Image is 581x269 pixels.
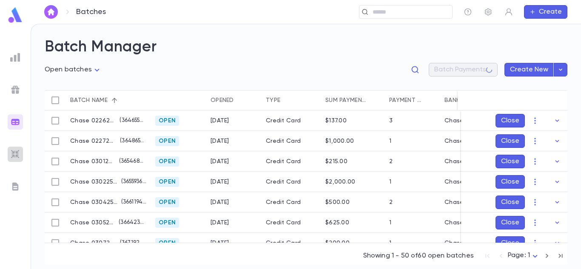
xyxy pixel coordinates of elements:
[422,93,436,107] button: Sort
[389,90,422,110] div: Payment qty
[444,240,464,246] div: Chase
[10,149,20,159] img: imports_grey.530a8a0e642e233f2baf0ef88e8c9fcb.svg
[7,7,24,23] img: logo
[325,219,349,226] div: $625.00
[45,38,567,57] h2: Batch Manager
[70,219,115,226] p: Chase 030525 a
[116,116,147,125] p: ( 36465543 )
[440,90,500,110] div: Bank
[325,178,356,185] div: $2,000.00
[262,90,321,110] div: Type
[262,233,321,253] div: Credit Card
[70,138,117,144] p: Chase 022725 a
[10,85,20,95] img: campaigns_grey.99e729a5f7ee94e3726e6486bddda8f1.svg
[211,240,229,246] div: 3/7/2025
[155,158,179,165] span: Open
[325,158,347,165] div: $215.00
[508,249,540,262] div: Page: 1
[325,199,350,206] div: $500.00
[10,52,20,62] img: reports_grey.c525e4749d1bce6a11f5fe2a8de1b229.svg
[496,155,525,168] button: Close
[325,240,350,246] div: $200.00
[10,117,20,127] img: batches_gradient.0a22e14384a92aa4cd678275c0c39cc4.svg
[76,7,106,17] p: Batches
[389,138,391,144] div: 1
[262,192,321,212] div: Credit Card
[496,216,525,229] button: Close
[262,131,321,151] div: Credit Card
[66,90,151,110] div: Batch name
[10,181,20,192] img: letters_grey.7941b92b52307dd3b8a917253454ce1c.svg
[389,178,391,185] div: 1
[496,134,525,148] button: Close
[524,5,567,19] button: Create
[211,199,229,206] div: 3/3/2025
[45,63,102,76] div: Open batches
[46,8,56,15] img: home_white.a664292cf8c1dea59945f0da9f25487c.svg
[211,90,234,110] div: Opened
[211,158,229,165] div: 3/1/2025
[70,117,116,124] p: Chase 022625 a
[325,90,367,110] div: Sum payments
[45,66,92,73] span: Open batches
[496,114,525,127] button: Close
[211,138,229,144] div: 2/27/2025
[444,158,464,165] div: Chase
[389,117,393,124] div: 3
[444,117,464,124] div: Chase
[211,178,229,185] div: 3/2/2025
[266,90,280,110] div: Type
[389,219,391,226] div: 1
[116,157,147,166] p: ( 36546809 )
[262,151,321,172] div: Credit Card
[262,110,321,131] div: Credit Card
[118,198,147,207] p: ( 36611947 )
[325,117,347,124] div: $137.00
[444,178,464,185] div: Chase
[325,138,354,144] div: $1,000.00
[155,117,179,124] span: Open
[504,63,554,76] button: Create New
[155,178,179,185] span: Open
[496,195,525,209] button: Close
[70,199,118,206] p: Chase 030425 a
[70,240,117,246] p: Chase 030725 a
[117,239,147,247] p: ( 36719248 )
[117,137,147,145] p: ( 36486598 )
[496,175,525,189] button: Close
[211,117,229,124] div: 2/26/2025
[385,90,440,110] div: Payment qty
[234,93,248,107] button: Sort
[115,218,147,227] p: ( 36642343 )
[262,212,321,233] div: Credit Card
[389,158,393,165] div: 2
[389,199,393,206] div: 2
[444,219,464,226] div: Chase
[206,90,262,110] div: Opened
[444,199,464,206] div: Chase
[70,178,118,185] p: Chase 030225 a
[444,90,460,110] div: Bank
[389,240,391,246] div: 1
[508,252,530,259] span: Page: 1
[363,252,474,260] p: Showing 1 - 50 of 60 open batches
[496,236,525,250] button: Close
[155,199,179,206] span: Open
[155,240,179,246] span: Open
[155,138,179,144] span: Open
[70,158,116,165] p: Chase 030125 a
[280,93,294,107] button: Sort
[321,90,385,110] div: Sum payments
[444,138,464,144] div: Chase
[70,90,108,110] div: Batch name
[211,219,229,226] div: 3/5/2025
[155,219,179,226] span: Open
[118,178,147,186] p: ( 36559362 )
[367,93,381,107] button: Sort
[262,172,321,192] div: Credit Card
[108,93,121,107] button: Sort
